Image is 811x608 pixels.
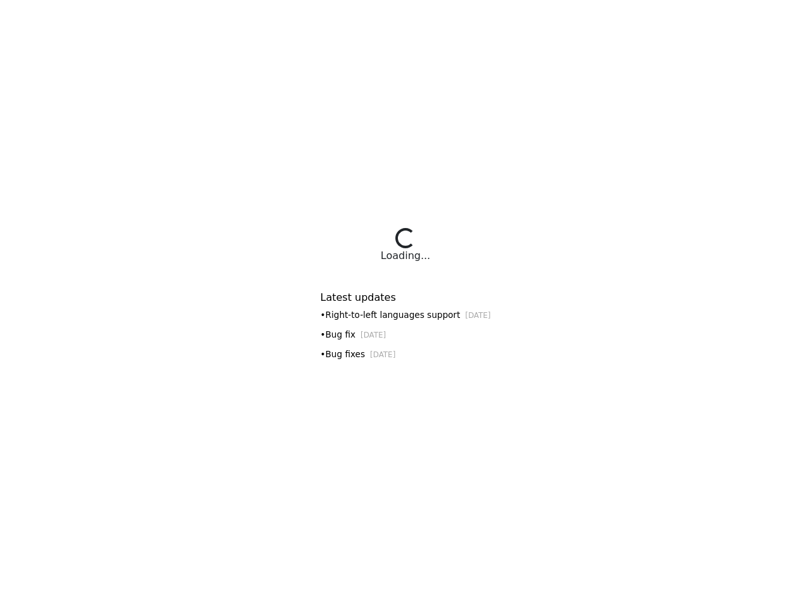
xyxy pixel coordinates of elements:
[465,311,490,320] small: [DATE]
[321,291,491,303] h6: Latest updates
[361,331,386,339] small: [DATE]
[321,348,491,361] div: • Bug fixes
[321,328,491,341] div: • Bug fix
[370,350,395,359] small: [DATE]
[381,248,430,263] div: Loading...
[321,308,491,322] div: • Right-to-left languages support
